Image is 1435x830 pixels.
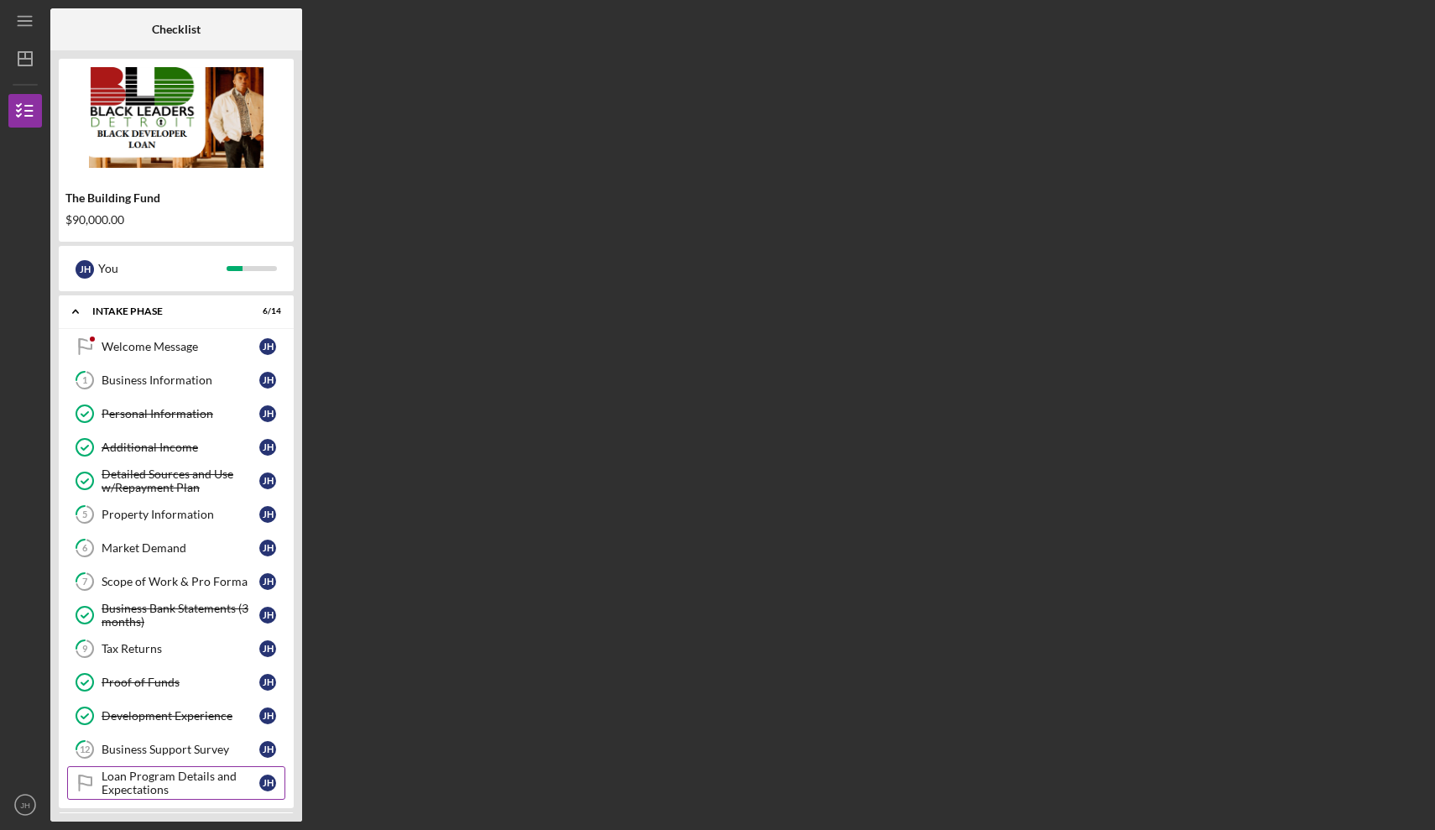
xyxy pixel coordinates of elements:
a: 7Scope of Work & Pro FormaJH [67,565,285,598]
div: J H [259,472,276,489]
div: Business Information [102,373,259,387]
div: J H [259,372,276,389]
div: J H [259,741,276,758]
div: J H [259,338,276,355]
a: Additional IncomeJH [67,431,285,464]
tspan: 6 [82,543,88,554]
a: 9Tax ReturnsJH [67,632,285,666]
b: Checklist [152,23,201,36]
div: Welcome Message [102,340,259,353]
a: Detailed Sources and Use w/Repayment PlanJH [67,464,285,498]
div: Business Bank Statements (3 months) [102,602,259,629]
div: J H [259,607,276,624]
text: JH [20,801,30,810]
button: JH [8,788,42,822]
div: The Building Fund [65,191,287,205]
div: Intake Phase [92,306,239,316]
div: Loan Program Details and Expectations [102,770,259,796]
div: Additional Income [102,441,259,454]
a: Personal InformationJH [67,397,285,431]
img: Product logo [59,67,294,168]
div: J H [259,439,276,456]
div: J H [259,707,276,724]
div: You [98,254,227,283]
tspan: 9 [82,644,88,655]
a: Development ExperienceJH [67,699,285,733]
div: Detailed Sources and Use w/Repayment Plan [102,467,259,494]
a: 6Market DemandJH [67,531,285,565]
div: Market Demand [102,541,259,555]
a: 1Business InformationJH [67,363,285,397]
div: Proof of Funds [102,676,259,689]
tspan: 5 [82,509,87,520]
div: J H [259,540,276,556]
div: Scope of Work & Pro Forma [102,575,259,588]
div: Development Experience [102,709,259,723]
div: J H [259,640,276,657]
a: Loan Program Details and ExpectationsJH [67,766,285,800]
a: Proof of FundsJH [67,666,285,699]
a: Business Bank Statements (3 months)JH [67,598,285,632]
div: Tax Returns [102,642,259,655]
div: J H [76,260,94,279]
div: Business Support Survey [102,743,259,756]
tspan: 12 [80,744,90,755]
a: Welcome MessageJH [67,330,285,363]
a: 12Business Support SurveyJH [67,733,285,766]
div: J H [259,573,276,590]
div: J H [259,775,276,791]
div: Property Information [102,508,259,521]
div: J H [259,506,276,523]
div: J H [259,405,276,422]
div: $90,000.00 [65,213,287,227]
div: J H [259,674,276,691]
a: 5Property InformationJH [67,498,285,531]
tspan: 7 [82,577,88,587]
div: Personal Information [102,407,259,420]
div: 6 / 14 [251,306,281,316]
tspan: 1 [82,375,87,386]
